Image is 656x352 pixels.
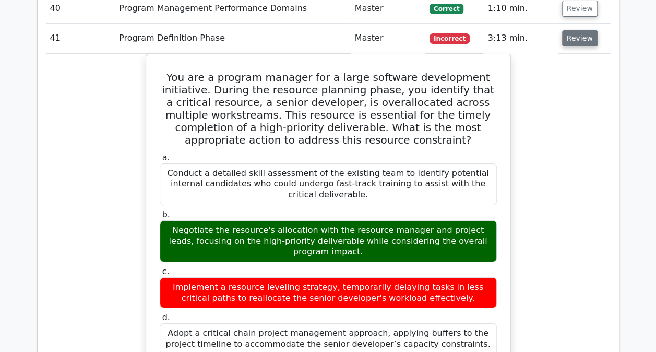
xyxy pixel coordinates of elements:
[562,1,598,17] button: Review
[46,24,115,53] td: 41
[162,266,170,276] span: c.
[160,220,497,262] div: Negotiate the resource's allocation with the resource manager and project leads, focusing on the ...
[160,163,497,205] div: Conduct a detailed skill assessment of the existing team to identify potential internal candidate...
[562,30,598,46] button: Review
[162,209,170,219] span: b.
[430,33,470,44] span: Incorrect
[160,277,497,309] div: Implement a resource leveling strategy, temporarily delaying tasks in less critical paths to real...
[115,24,351,53] td: Program Definition Phase
[162,152,170,162] span: a.
[162,312,170,322] span: d.
[430,4,463,14] span: Correct
[483,24,557,53] td: 3:13 min.
[351,24,425,53] td: Master
[159,71,498,146] h5: You are a program manager for a large software development initiative. During the resource planni...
